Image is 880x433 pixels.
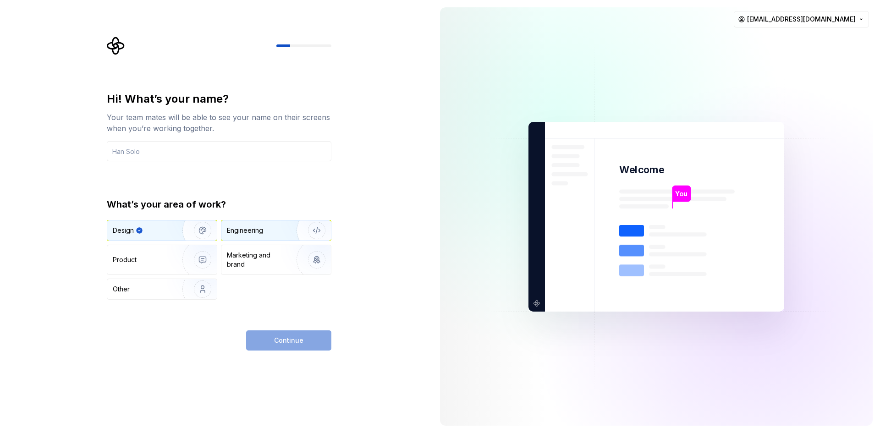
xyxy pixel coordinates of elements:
[734,11,869,27] button: [EMAIL_ADDRESS][DOMAIN_NAME]
[107,141,331,161] input: Han Solo
[227,251,289,269] div: Marketing and brand
[107,37,125,55] svg: Supernova Logo
[107,92,331,106] div: Hi! What’s your name?
[113,255,137,264] div: Product
[107,112,331,134] div: Your team mates will be able to see your name on their screens when you’re working together.
[107,198,331,211] div: What’s your area of work?
[227,226,263,235] div: Engineering
[113,285,130,294] div: Other
[675,188,687,198] p: You
[113,226,134,235] div: Design
[747,15,856,24] span: [EMAIL_ADDRESS][DOMAIN_NAME]
[619,163,664,176] p: Welcome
